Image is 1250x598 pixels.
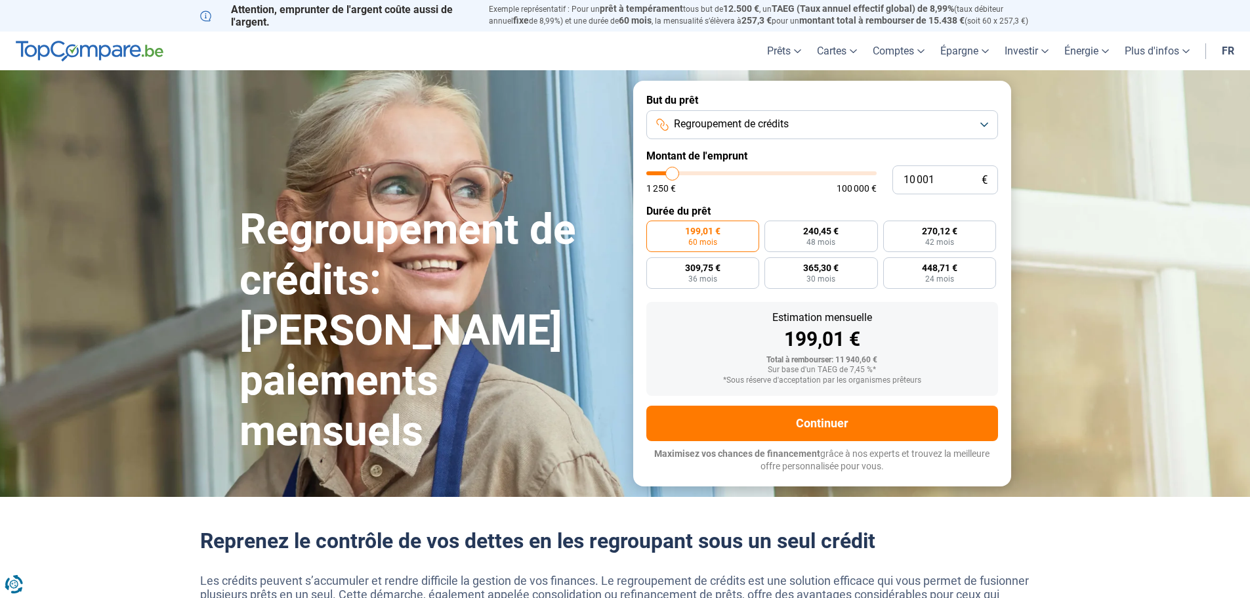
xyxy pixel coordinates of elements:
[646,110,998,139] button: Regroupement de crédits
[925,275,954,283] span: 24 mois
[932,32,997,70] a: Épargne
[772,3,954,14] span: TAEG (Taux annuel effectif global) de 8,99%
[619,15,652,26] span: 60 mois
[646,184,676,193] span: 1 250 €
[240,205,617,457] h1: Regroupement de crédits: [PERSON_NAME] paiements mensuels
[646,150,998,162] label: Montant de l'emprunt
[646,448,998,473] p: grâce à nos experts et trouvez la meilleure offre personnalisée pour vous.
[1214,32,1242,70] a: fr
[16,41,163,62] img: TopCompare
[657,376,988,385] div: *Sous réserve d'acceptation par les organismes prêteurs
[759,32,809,70] a: Prêts
[982,175,988,186] span: €
[922,263,957,272] span: 448,71 €
[922,226,957,236] span: 270,12 €
[600,3,683,14] span: prêt à tempérament
[803,263,839,272] span: 365,30 €
[200,528,1051,553] h2: Reprenez le contrôle de vos dettes en les regroupant sous un seul crédit
[657,312,988,323] div: Estimation mensuelle
[646,205,998,217] label: Durée du prêt
[674,117,789,131] span: Regroupement de crédits
[799,15,965,26] span: montant total à rembourser de 15.438 €
[688,275,717,283] span: 36 mois
[865,32,932,70] a: Comptes
[685,226,720,236] span: 199,01 €
[654,448,820,459] span: Maximisez vos chances de financement
[809,32,865,70] a: Cartes
[806,275,835,283] span: 30 mois
[997,32,1056,70] a: Investir
[685,263,720,272] span: 309,75 €
[646,406,998,441] button: Continuer
[803,226,839,236] span: 240,45 €
[723,3,759,14] span: 12.500 €
[1056,32,1117,70] a: Énergie
[657,356,988,365] div: Total à rembourser: 11 940,60 €
[925,238,954,246] span: 42 mois
[741,15,772,26] span: 257,3 €
[688,238,717,246] span: 60 mois
[657,366,988,375] div: Sur base d'un TAEG de 7,45 %*
[1117,32,1198,70] a: Plus d'infos
[513,15,529,26] span: fixe
[837,184,877,193] span: 100 000 €
[489,3,1051,27] p: Exemple représentatif : Pour un tous but de , un (taux débiteur annuel de 8,99%) et une durée de ...
[657,330,988,349] div: 199,01 €
[200,3,473,28] p: Attention, emprunter de l'argent coûte aussi de l'argent.
[806,238,835,246] span: 48 mois
[646,94,998,106] label: But du prêt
